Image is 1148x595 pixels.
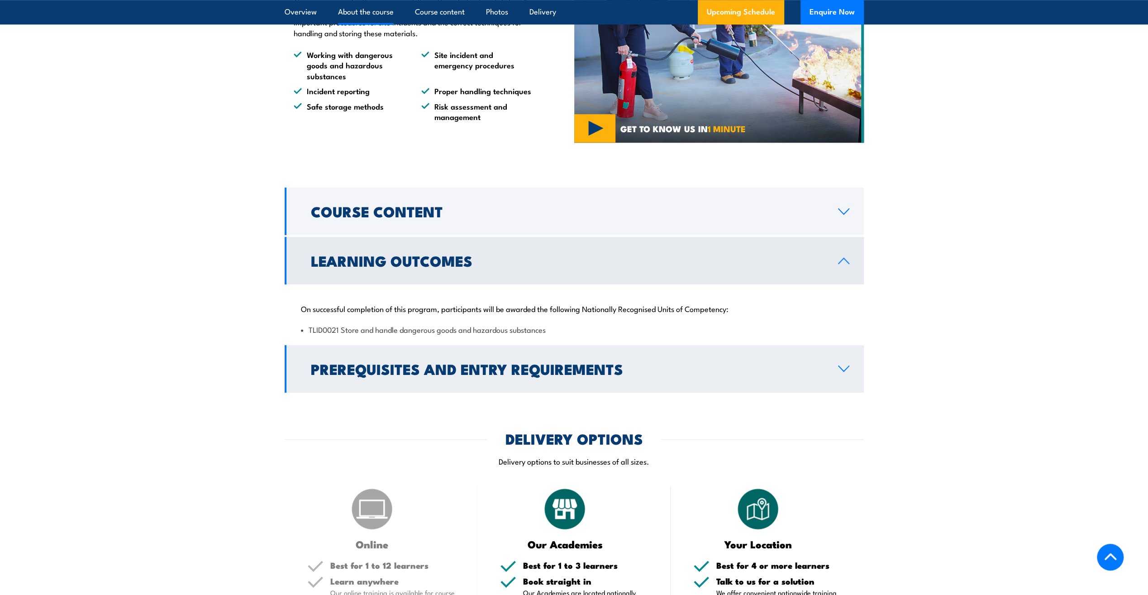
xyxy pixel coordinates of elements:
[311,205,824,217] h2: Course Content
[523,577,648,585] h5: Book straight in
[421,101,533,122] li: Risk assessment and management
[330,577,455,585] h5: Learn anywhere
[285,187,864,235] a: Course Content
[716,561,841,570] h5: Best for 4 or more learners
[307,539,437,549] h3: Online
[716,577,841,585] h5: Talk to us for a solution
[708,122,746,135] strong: 1 MINUTE
[294,101,405,122] li: Safe storage methods
[330,561,455,570] h5: Best for 1 to 12 learners
[294,49,405,81] li: Working with dangerous goods and hazardous substances
[620,125,746,133] span: GET TO KNOW US IN
[505,432,643,445] h2: DELIVERY OPTIONS
[311,254,824,267] h2: Learning Outcomes
[285,456,864,466] p: Delivery options to suit businesses of all sizes.
[693,539,823,549] h3: Your Location
[285,345,864,393] a: Prerequisites and Entry Requirements
[523,561,648,570] h5: Best for 1 to 3 learners
[421,49,533,81] li: Site incident and emergency procedures
[421,86,533,96] li: Proper handling techniques
[311,362,824,375] h2: Prerequisites and Entry Requirements
[301,304,848,313] p: On successful completion of this program, participants will be awarded the following Nationally R...
[301,324,848,335] li: TLID0021 Store and handle dangerous goods and hazardous substances
[285,237,864,284] a: Learning Outcomes
[294,86,405,96] li: Incident reporting
[500,539,630,549] h3: Our Academies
